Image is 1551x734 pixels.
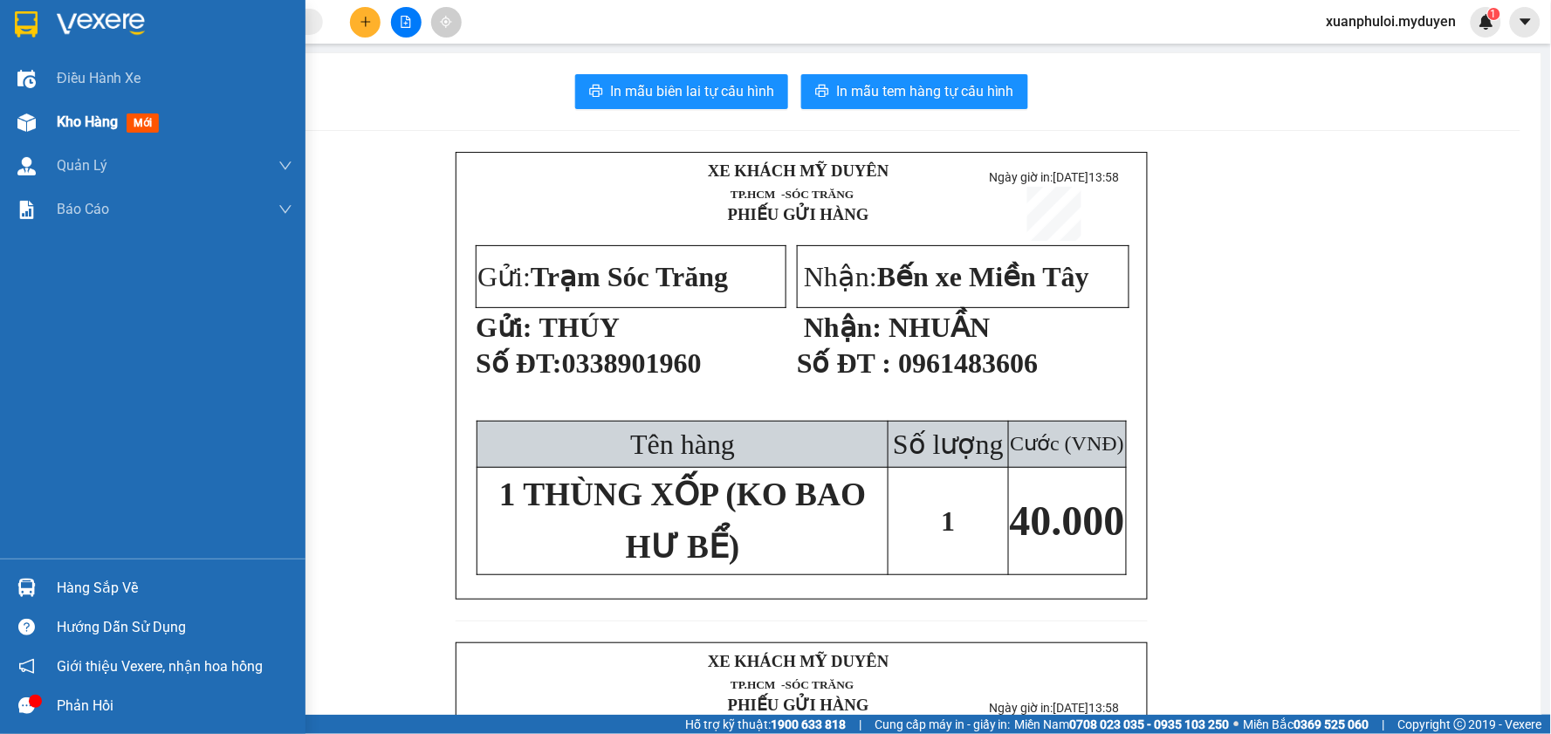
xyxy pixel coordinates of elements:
strong: PHIẾU GỬI HÀNG [100,72,242,91]
span: notification [18,658,35,675]
span: file-add [400,16,412,28]
span: Số ĐT: [476,347,562,379]
strong: XE KHÁCH MỸ DUYÊN [112,10,231,47]
span: Số lượng [893,429,1004,460]
span: | [859,715,861,734]
span: Cung cấp máy in - giấy in: [875,715,1011,734]
img: warehouse-icon [17,70,36,88]
button: aim [431,7,462,38]
p: Ngày giờ in: [259,21,335,54]
strong: 0369 525 060 [1294,717,1369,731]
span: 13:58 [1088,170,1119,184]
span: Báo cáo [57,198,109,220]
span: copyright [1454,718,1466,731]
span: Bến xe Miền Tây [877,261,1089,292]
span: down [278,159,292,173]
span: TP.HCM -SÓC TRĂNG [731,678,854,691]
div: Hàng sắp về [57,575,292,601]
span: TP.HCM -SÓC TRĂNG [731,188,854,201]
span: 40.000 [1010,497,1125,544]
span: Trạm Sóc Trăng [531,261,728,292]
span: 0338901960 [562,347,702,379]
span: Miền Nam [1015,715,1230,734]
span: plus [360,16,372,28]
span: aim [440,16,452,28]
span: | [1383,715,1385,734]
p: Ngày giờ in: [977,170,1131,184]
img: solution-icon [17,201,36,219]
strong: XE KHÁCH MỸ DUYÊN [708,161,889,180]
span: Gửi: [8,120,180,184]
strong: XE KHÁCH MỸ DUYÊN [708,652,889,670]
span: Quản Lý [57,154,107,176]
img: icon-new-feature [1479,14,1494,30]
span: xuanphuloi.myduyen [1313,10,1471,32]
span: message [18,697,35,714]
span: In mẫu biên lai tự cấu hình [610,80,774,102]
strong: Nhận: [804,312,882,343]
button: file-add [391,7,422,38]
span: Trạm Sóc Trăng [8,120,180,184]
span: Gửi: [477,261,728,292]
strong: Số ĐT : [797,347,891,379]
span: 1 [1491,8,1497,20]
span: In mẫu tem hàng tự cấu hình [836,80,1014,102]
span: 1 THÙNG XỐP (KO BAO HƯ BỂ) [499,477,866,565]
img: warehouse-icon [17,579,36,597]
button: plus [350,7,381,38]
div: Hướng dẫn sử dụng [57,614,292,641]
span: [DATE] [1053,170,1119,184]
span: Hỗ trợ kỹ thuật: [685,715,846,734]
p: Ngày giờ in: [977,701,1131,715]
span: question-circle [18,619,35,635]
img: logo-vxr [15,11,38,38]
span: Điều hành xe [57,67,141,89]
span: Nhận: [804,261,1089,292]
span: THÚY [539,312,620,343]
span: Miền Bắc [1244,715,1369,734]
strong: 0708 023 035 - 0935 103 250 [1070,717,1230,731]
span: Giới thiệu Vexere, nhận hoa hồng [57,655,263,677]
strong: 1900 633 818 [771,717,846,731]
sup: 1 [1488,8,1500,20]
span: 0961483606 [898,347,1038,379]
span: printer [815,84,829,100]
span: [DATE] [1053,701,1119,715]
strong: Gửi: [476,312,532,343]
span: NHUẦN [889,312,990,343]
span: Cước (VNĐ) [1010,432,1124,455]
span: Tên hàng [630,429,735,460]
button: printerIn mẫu biên lai tự cấu hình [575,74,788,109]
strong: PHIẾU GỬI HÀNG [728,696,869,714]
div: Phản hồi [57,693,292,719]
span: 13:58 [1088,701,1119,715]
span: Kho hàng [57,113,118,130]
span: down [278,202,292,216]
img: warehouse-icon [17,113,36,132]
span: [DATE] [259,38,335,54]
button: printerIn mẫu tem hàng tự cấu hình [801,74,1028,109]
span: caret-down [1518,14,1534,30]
img: warehouse-icon [17,157,36,175]
strong: PHIẾU GỬI HÀNG [728,205,869,223]
span: ⚪️ [1234,721,1239,728]
span: 1 [942,505,956,537]
span: printer [589,84,603,100]
button: caret-down [1510,7,1541,38]
span: TP.HCM -SÓC TRĂNG [103,55,226,68]
span: mới [127,113,159,133]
